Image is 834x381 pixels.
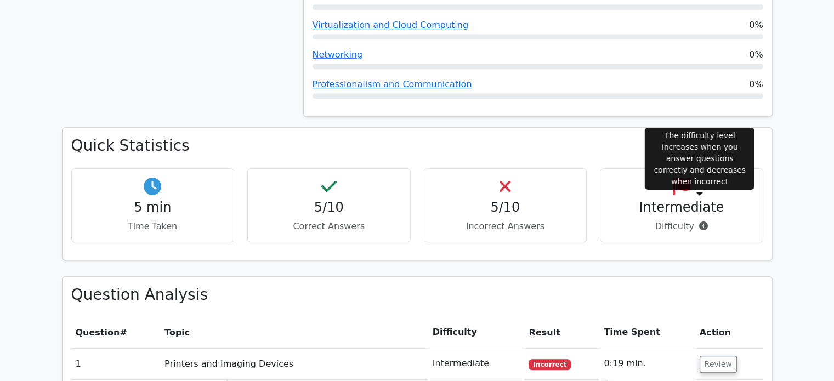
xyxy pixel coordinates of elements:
h4: 5/10 [433,200,578,215]
a: Networking [313,49,363,60]
th: # [71,317,161,348]
p: Incorrect Answers [433,220,578,233]
button: Review [700,356,737,373]
th: Topic [160,317,428,348]
p: Correct Answers [257,220,401,233]
th: Action [695,317,763,348]
td: Intermediate [428,348,525,379]
span: 0% [749,19,763,32]
span: 0% [749,48,763,61]
p: Difficulty [609,220,754,233]
h4: 5/10 [257,200,401,215]
th: Result [524,317,599,348]
th: Time Spent [599,317,695,348]
h3: Quick Statistics [71,137,763,155]
span: 0% [749,78,763,91]
h4: Intermediate [609,200,754,215]
h3: Question Analysis [71,286,763,304]
td: 0:19 min. [599,348,695,379]
td: Printers and Imaging Devices [160,348,428,379]
th: Difficulty [428,317,525,348]
div: The difficulty level increases when you answer questions correctly and decreases when incorrect [645,127,754,189]
a: Virtualization and Cloud Computing [313,20,469,30]
h4: 5 min [81,200,225,215]
a: Professionalism and Communication [313,79,472,89]
td: 1 [71,348,161,379]
p: Time Taken [81,220,225,233]
span: Question [76,327,120,338]
span: Incorrect [529,359,571,370]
